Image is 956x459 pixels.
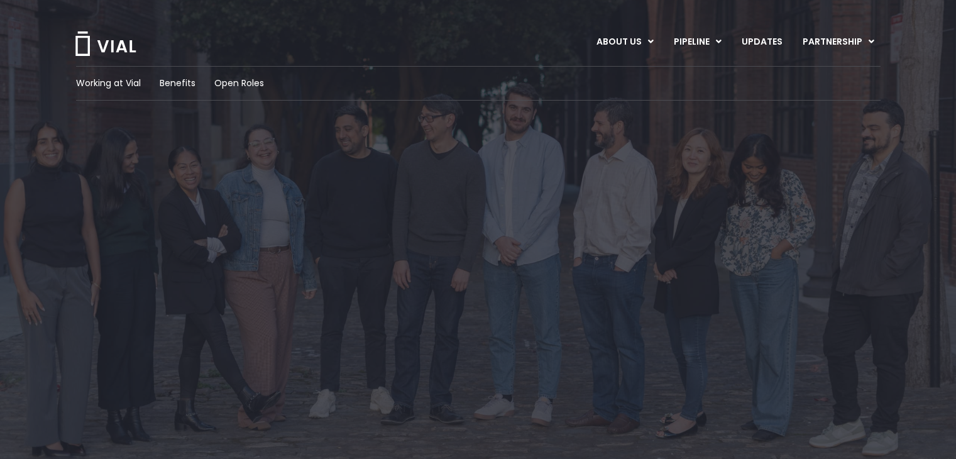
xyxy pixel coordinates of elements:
[664,31,731,53] a: PIPELINEMenu Toggle
[76,77,141,90] a: Working at Vial
[74,31,137,56] img: Vial Logo
[793,31,884,53] a: PARTNERSHIPMenu Toggle
[214,77,264,90] a: Open Roles
[160,77,195,90] a: Benefits
[586,31,663,53] a: ABOUT USMenu Toggle
[732,31,792,53] a: UPDATES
